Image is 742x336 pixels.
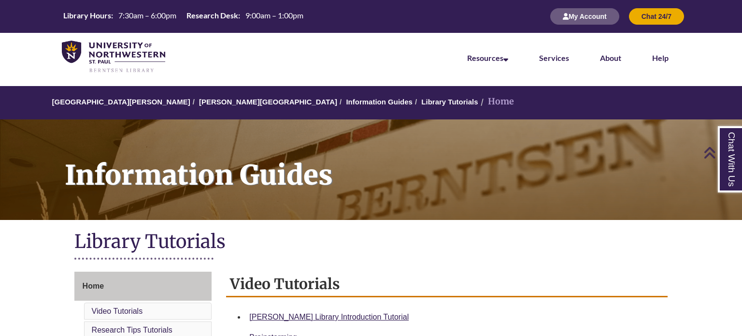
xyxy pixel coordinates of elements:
span: 7:30am – 6:00pm [118,11,176,20]
a: My Account [550,12,619,20]
a: Research Tips Tutorials [92,326,172,334]
li: Home [478,95,514,109]
th: Library Hours: [59,10,114,21]
button: My Account [550,8,619,25]
a: [PERSON_NAME][GEOGRAPHIC_DATA] [199,98,337,106]
a: Home [74,272,212,301]
a: Resources [467,53,508,62]
button: Chat 24/7 [629,8,684,25]
a: Library Tutorials [421,98,478,106]
a: Video Tutorials [92,307,143,315]
a: Hours Today [59,10,307,23]
h1: Information Guides [54,119,742,207]
a: Chat 24/7 [629,12,684,20]
img: UNWSP Library Logo [62,41,165,73]
a: Services [539,53,569,62]
a: Back to Top [703,146,740,159]
h2: Video Tutorials [226,272,668,297]
a: Information Guides [346,98,413,106]
a: [GEOGRAPHIC_DATA][PERSON_NAME] [52,98,190,106]
a: Help [652,53,669,62]
span: 9:00am – 1:00pm [245,11,303,20]
a: About [600,53,621,62]
span: Home [83,282,104,290]
h1: Library Tutorials [74,230,668,255]
a: [PERSON_NAME] Library Introduction Tutorial [249,313,409,321]
th: Research Desk: [183,10,242,21]
table: Hours Today [59,10,307,22]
